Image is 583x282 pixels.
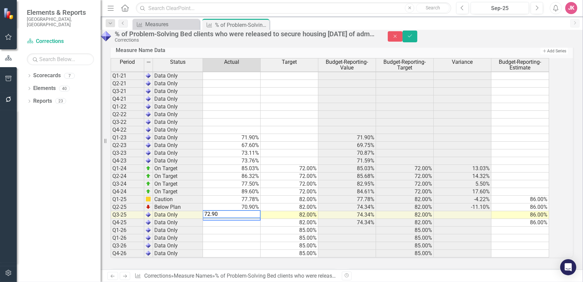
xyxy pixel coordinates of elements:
td: 85.00% [261,242,318,250]
td: 70.87% [318,149,376,157]
td: 85.00% [261,227,318,234]
td: 5.50% [434,180,491,188]
td: 86.00% [491,219,549,227]
td: 86.32% [203,173,261,180]
button: Add Series [540,48,568,54]
td: Data Only [153,95,203,103]
td: Data Only [153,103,203,111]
td: 82.00% [261,203,318,211]
td: Q1-22 [111,103,144,111]
img: AiWcYj9IZXgAAAAASUVORK5CYII= [146,250,151,256]
small: [GEOGRAPHIC_DATA], [GEOGRAPHIC_DATA] [27,16,94,28]
img: AiWcYj9IZXgAAAAASUVORK5CYII= [146,235,151,240]
img: AiWcYj9IZXgAAAAASUVORK5CYII= [146,104,151,109]
img: ClearPoint Strategy [3,8,15,19]
td: Q2-22 [111,111,144,119]
td: 77.50% [203,180,261,188]
td: On Target [153,180,203,188]
a: Measures [134,20,198,29]
input: Search Below... [27,53,94,65]
td: Q2-23 [111,142,144,149]
td: Q3-25 [111,211,144,219]
td: Data Only [153,227,203,234]
td: Data Only [153,142,203,149]
div: % of Problem-Solving Bed clients who were released to secure housing [DATE] of admission [215,21,268,29]
td: -11.10% [434,203,491,211]
img: zOikAAAAAElFTkSuQmCC [146,189,151,194]
button: Search [416,3,449,13]
a: Measure Names [174,273,212,279]
td: Data Only [153,242,203,250]
td: 85.03% [203,165,261,173]
td: 71.90% [318,134,376,142]
input: Search ClearPoint... [136,2,451,14]
td: 71.90% [203,134,261,142]
span: Search [426,5,440,10]
td: 85.68% [318,173,376,180]
span: Budget-Reporting-Value [320,59,374,71]
td: 82.95% [318,180,376,188]
td: Q4-26 [111,250,144,257]
td: Below Plan [153,203,203,211]
div: % of Problem-Solving Bed clients who were released to secure housing [DATE] of admission [115,30,374,38]
td: 72.00% [261,173,318,180]
td: Q1-26 [111,227,144,234]
td: 85.00% [376,242,434,250]
div: » » [135,272,337,280]
td: Q3-23 [111,149,144,157]
td: -4.22% [434,196,491,203]
td: Q4-21 [111,95,144,103]
td: Q1-24 [111,165,144,173]
td: On Target [153,165,203,173]
div: Measures [145,20,198,29]
td: Data Only [153,119,203,126]
td: 85.00% [261,250,318,257]
span: Target [282,59,297,65]
img: AiWcYj9IZXgAAAAASUVORK5CYII= [146,243,151,248]
a: Reports [33,97,52,105]
td: Data Only [153,134,203,142]
td: 85.00% [376,227,434,234]
a: Elements [33,85,56,92]
img: AiWcYj9IZXgAAAAASUVORK5CYII= [146,135,151,140]
td: 84.61% [318,188,376,196]
td: Data Only [153,211,203,219]
img: AiWcYj9IZXgAAAAASUVORK5CYII= [146,212,151,217]
td: 69.75% [318,142,376,149]
div: Sep-25 [473,4,527,12]
td: 67.60% [203,142,261,149]
img: cBAA0RP0Y6D5n+AAAAAElFTkSuQmCC [146,196,151,202]
span: Status [170,59,185,65]
td: 86.00% [491,211,549,219]
td: 72.00% [376,165,434,173]
img: AiWcYj9IZXgAAAAASUVORK5CYII= [146,150,151,155]
img: TnMDeAgwAPMxUmUi88jYAAAAAElFTkSuQmCC [146,204,151,209]
td: 82.00% [376,211,434,219]
td: 72.00% [261,188,318,196]
td: Q3-26 [111,242,144,250]
img: zOikAAAAAElFTkSuQmCC [146,166,151,171]
img: 8DAGhfEEPCf229AAAAAElFTkSuQmCC [146,59,151,65]
div: 23 [55,98,66,104]
td: Q2-21 [111,80,144,88]
td: 85.03% [318,165,376,173]
td: Q3-22 [111,119,144,126]
td: Q4-22 [111,126,144,134]
span: Period [120,59,135,65]
td: Data Only [153,111,203,119]
td: Data Only [153,250,203,257]
td: Data Only [153,126,203,134]
td: 85.00% [376,234,434,242]
div: Corrections [115,38,374,43]
td: 71.59% [318,157,376,165]
td: Q4-24 [111,188,144,196]
img: zOikAAAAAElFTkSuQmCC [146,173,151,179]
td: 86.00% [491,196,549,203]
td: 82.00% [376,219,434,227]
td: 72.00% [376,180,434,188]
td: 82.00% [261,219,318,227]
td: Data Only [153,149,203,157]
td: 72.00% [261,180,318,188]
div: % of Problem-Solving Bed clients who were released to secure housing [DATE] of admission [215,273,431,279]
img: AiWcYj9IZXgAAAAASUVORK5CYII= [146,88,151,94]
